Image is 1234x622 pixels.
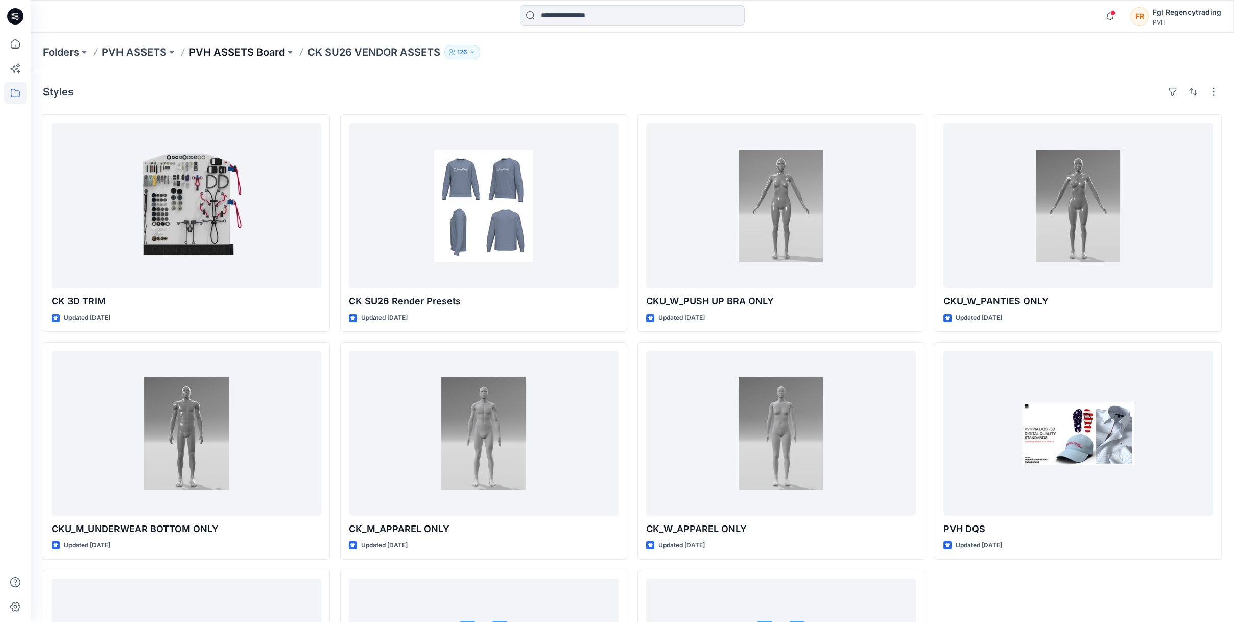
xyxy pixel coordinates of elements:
[943,351,1213,516] a: PVH DQS
[956,313,1002,323] p: Updated [DATE]
[646,123,916,288] a: CKU_W_PUSH UP BRA ONLY
[52,294,321,308] p: CK 3D TRIM
[658,540,705,551] p: Updated [DATE]
[943,123,1213,288] a: CKU_W_PANTIES ONLY
[64,540,110,551] p: Updated [DATE]
[943,522,1213,536] p: PVH DQS
[64,313,110,323] p: Updated [DATE]
[307,45,440,59] p: CK SU26 VENDOR ASSETS
[43,45,79,59] a: Folders
[349,351,619,516] a: CK_M_APPAREL ONLY
[646,351,916,516] a: CK_W_APPAREL ONLY
[349,123,619,288] a: CK SU26 Render Presets
[457,46,467,58] p: 126
[52,123,321,288] a: CK 3D TRIM
[646,522,916,536] p: CK_W_APPAREL ONLY
[943,294,1213,308] p: CKU_W_PANTIES ONLY
[349,522,619,536] p: CK_M_APPAREL ONLY
[646,294,916,308] p: CKU_W_PUSH UP BRA ONLY
[1153,18,1221,26] div: PVH
[43,86,74,98] h4: Styles
[361,313,408,323] p: Updated [DATE]
[189,45,285,59] a: PVH ASSETS Board
[956,540,1002,551] p: Updated [DATE]
[658,313,705,323] p: Updated [DATE]
[361,540,408,551] p: Updated [DATE]
[349,294,619,308] p: CK SU26 Render Presets
[102,45,167,59] a: PVH ASSETS
[444,45,480,59] button: 126
[1153,6,1221,18] div: Fgl Regencytrading
[52,522,321,536] p: CKU_M_UNDERWEAR BOTTOM ONLY
[1130,7,1149,26] div: FR
[52,351,321,516] a: CKU_M_UNDERWEAR BOTTOM ONLY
